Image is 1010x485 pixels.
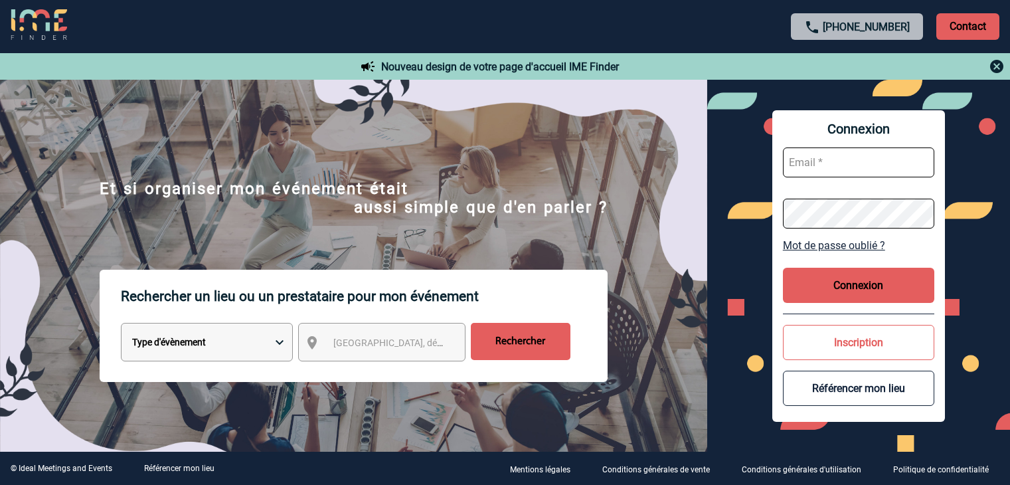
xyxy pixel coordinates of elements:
a: Mentions légales [499,462,592,475]
button: Connexion [783,268,934,303]
p: Conditions générales d'utilisation [742,465,861,474]
input: Rechercher [471,323,570,360]
p: Contact [936,13,999,40]
a: Conditions générales de vente [592,462,731,475]
button: Inscription [783,325,934,360]
a: Mot de passe oublié ? [783,239,934,252]
span: Connexion [783,121,934,137]
a: Conditions générales d'utilisation [731,462,883,475]
div: © Ideal Meetings and Events [11,464,112,473]
a: Politique de confidentialité [883,462,1010,475]
a: [PHONE_NUMBER] [823,21,910,33]
a: Référencer mon lieu [144,464,214,473]
p: Mentions légales [510,465,570,474]
input: Email * [783,147,934,177]
p: Rechercher un lieu ou un prestataire pour mon événement [121,270,608,323]
p: Conditions générales de vente [602,465,710,474]
span: [GEOGRAPHIC_DATA], département, région... [333,338,518,348]
button: Référencer mon lieu [783,371,934,406]
p: Politique de confidentialité [893,465,989,474]
img: call-24-px.png [804,19,820,35]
